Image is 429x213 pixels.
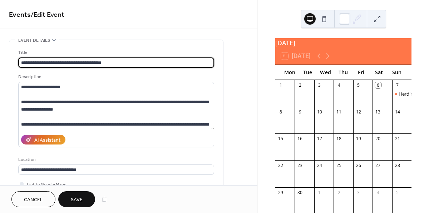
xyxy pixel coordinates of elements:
[355,189,361,196] div: 3
[316,136,322,142] div: 17
[394,82,400,88] div: 7
[375,82,381,88] div: 6
[297,82,303,88] div: 2
[297,163,303,169] div: 23
[336,82,342,88] div: 4
[394,189,400,196] div: 5
[316,109,322,115] div: 10
[278,109,284,115] div: 8
[278,82,284,88] div: 1
[58,191,95,207] button: Save
[316,163,322,169] div: 24
[336,163,342,169] div: 25
[297,109,303,115] div: 9
[370,65,388,80] div: Sat
[375,136,381,142] div: 20
[375,109,381,115] div: 13
[336,109,342,115] div: 11
[275,38,411,47] div: [DATE]
[355,136,361,142] div: 19
[394,136,400,142] div: 21
[355,163,361,169] div: 26
[31,8,64,22] span: / Edit Event
[394,109,400,115] div: 14
[18,156,213,163] div: Location
[24,196,43,204] span: Cancel
[375,189,381,196] div: 4
[27,181,66,188] span: Link to Google Maps
[299,65,317,80] div: Tue
[9,8,31,22] a: Events
[394,163,400,169] div: 28
[278,136,284,142] div: 15
[375,163,381,169] div: 27
[18,49,213,56] div: Title
[317,65,335,80] div: Wed
[34,137,60,144] div: AI Assistant
[316,189,322,196] div: 1
[336,136,342,142] div: 18
[297,189,303,196] div: 30
[388,65,406,80] div: Sun
[281,65,299,80] div: Mon
[18,73,213,81] div: Description
[18,37,50,44] span: Event details
[355,82,361,88] div: 5
[355,109,361,115] div: 12
[297,136,303,142] div: 16
[392,91,411,97] div: Herding Beginners Day
[278,189,284,196] div: 29
[71,196,83,204] span: Save
[316,82,322,88] div: 3
[335,65,352,80] div: Thu
[336,189,342,196] div: 2
[21,135,65,144] button: AI Assistant
[352,65,370,80] div: Fri
[11,191,55,207] button: Cancel
[278,163,284,169] div: 22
